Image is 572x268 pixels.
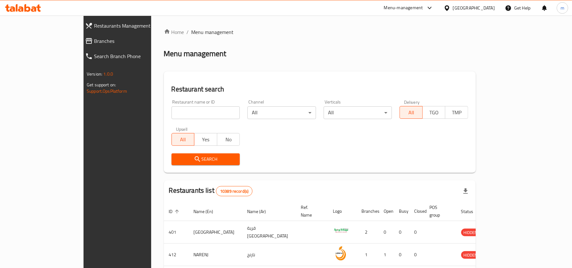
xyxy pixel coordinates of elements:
[216,186,252,196] div: Total records count
[189,244,242,266] td: NARENJ
[402,108,420,117] span: All
[189,221,242,244] td: [GEOGRAPHIC_DATA]
[87,70,102,78] span: Version:
[404,100,420,104] label: Delivery
[400,106,423,119] button: All
[425,108,443,117] span: TGO
[357,244,379,266] td: 1
[333,223,349,239] img: Spicy Village
[461,251,480,259] span: HIDDEN
[394,244,409,266] td: 0
[409,244,425,266] td: 0
[187,28,189,36] li: /
[461,229,480,236] div: HIDDEN
[169,208,181,215] span: ID
[174,135,192,144] span: All
[177,155,235,163] span: Search
[172,133,195,146] button: All
[357,202,379,221] th: Branches
[461,229,480,236] span: HIDDEN
[164,28,476,36] nav: breadcrumb
[197,135,215,144] span: Yes
[561,4,564,11] span: m
[328,202,357,221] th: Logo
[80,33,179,49] a: Branches
[430,204,448,219] span: POS group
[80,18,179,33] a: Restaurants Management
[453,4,495,11] div: [GEOGRAPHIC_DATA]
[394,221,409,244] td: 0
[448,108,466,117] span: TMP
[301,204,320,219] span: Ref. Name
[422,106,446,119] button: TGO
[94,22,174,30] span: Restaurants Management
[192,28,234,36] span: Menu management
[164,49,226,59] h2: Menu management
[172,106,240,119] input: Search for restaurant name or ID..
[176,127,188,131] label: Upsell
[324,106,392,119] div: All
[247,106,316,119] div: All
[384,4,423,12] div: Menu-management
[242,221,296,244] td: قرية [GEOGRAPHIC_DATA]
[172,153,240,165] button: Search
[194,208,222,215] span: Name (En)
[409,202,425,221] th: Closed
[333,245,349,261] img: NARENJ
[172,84,468,94] h2: Restaurant search
[217,133,240,146] button: No
[242,244,296,266] td: نارنج
[357,221,379,244] td: 2
[445,106,468,119] button: TMP
[87,81,116,89] span: Get support on:
[379,244,394,266] td: 1
[194,133,217,146] button: Yes
[379,202,394,221] th: Open
[94,37,174,45] span: Branches
[87,87,127,95] a: Support.OpsPlatform
[409,221,425,244] td: 0
[169,186,253,196] h2: Restaurants list
[103,70,113,78] span: 1.0.0
[94,52,174,60] span: Search Branch Phone
[461,208,482,215] span: Status
[80,49,179,64] a: Search Branch Phone
[458,184,473,199] div: Export file
[216,188,252,194] span: 10389 record(s)
[379,221,394,244] td: 0
[394,202,409,221] th: Busy
[247,208,274,215] span: Name (Ar)
[220,135,238,144] span: No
